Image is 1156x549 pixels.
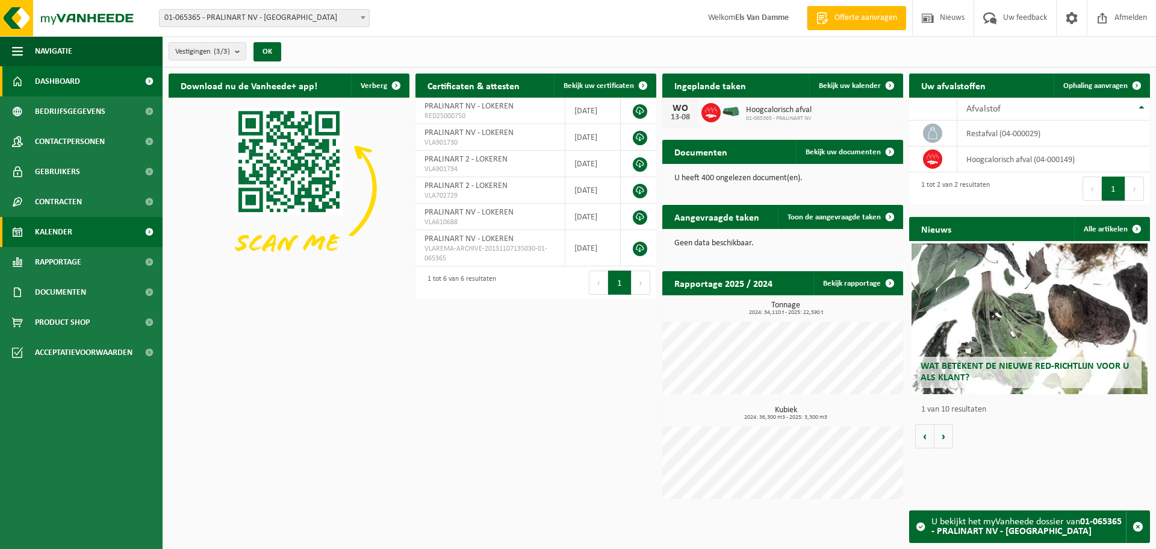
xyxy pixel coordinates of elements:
[1074,217,1149,241] a: Alle artikelen
[351,74,408,98] button: Verberg
[668,301,903,316] h3: Tonnage
[662,74,758,97] h2: Ingeplande taken
[564,82,634,90] span: Bekijk uw certificaten
[746,105,812,115] span: Hoogcalorisch afval
[424,165,556,174] span: VLA901734
[159,9,370,27] span: 01-065365 - PRALINART NV - LOKEREN
[788,213,881,221] span: Toon de aangevraagde taken
[424,128,514,137] span: PRALINART NV - LOKEREN
[424,191,556,201] span: VLA702729
[175,43,230,61] span: Vestigingen
[35,96,105,127] span: Bedrijfsgegevens
[831,12,900,24] span: Offerte aanvragen
[957,121,1150,146] td: restafval (04-000029)
[565,98,621,124] td: [DATE]
[807,6,906,30] a: Offerte aanvragen
[424,244,556,263] span: VLAREMA-ARCHIVE-20131107135030-01-065365
[214,48,230,55] count: (3/3)
[35,247,81,277] span: Rapportage
[809,74,902,98] a: Bekijk uw kalender
[35,307,90,337] span: Product Shop
[421,269,496,296] div: 1 tot 6 van 6 resultaten
[565,124,621,151] td: [DATE]
[819,82,881,90] span: Bekijk uw kalender
[806,148,881,156] span: Bekijk uw documenten
[921,362,1129,383] span: Wat betekent de nieuwe RED-richtlijn voor u als klant?
[668,310,903,316] span: 2024: 34,110 t - 2025: 22,590 t
[668,406,903,421] h3: Kubiek
[915,424,934,448] button: Vorige
[909,74,998,97] h2: Uw afvalstoffen
[668,113,692,122] div: 13-08
[934,424,953,448] button: Volgende
[735,13,789,22] strong: Els Van Damme
[796,140,902,164] a: Bekijk uw documenten
[966,104,1001,114] span: Afvalstof
[424,208,514,217] span: PRALINART NV - LOKEREN
[668,104,692,113] div: WO
[1054,74,1149,98] a: Ophaling aanvragen
[424,138,556,148] span: VLA901730
[931,511,1126,542] div: U bekijkt het myVanheede dossier van
[253,42,281,61] button: OK
[35,157,80,187] span: Gebruikers
[813,271,902,295] a: Bekijk rapportage
[169,74,329,97] h2: Download nu de Vanheede+ app!
[674,174,891,183] p: U heeft 400 ongelezen document(en).
[1125,177,1144,201] button: Next
[721,106,741,117] img: HK-XK-22-GN-00
[35,187,82,217] span: Contracten
[921,406,1144,414] p: 1 van 10 resultaten
[565,177,621,204] td: [DATE]
[424,155,508,164] span: PRALINART 2 - LOKEREN
[35,337,132,368] span: Acceptatievoorwaarden
[931,517,1122,536] strong: 01-065365 - PRALINART NV - [GEOGRAPHIC_DATA]
[424,181,508,190] span: PRALINART 2 - LOKEREN
[361,82,387,90] span: Verberg
[554,74,655,98] a: Bekijk uw certificaten
[565,230,621,266] td: [DATE]
[1063,82,1128,90] span: Ophaling aanvragen
[912,243,1148,394] a: Wat betekent de nieuwe RED-richtlijn voor u als klant?
[674,239,891,248] p: Geen data beschikbaar.
[415,74,532,97] h2: Certificaten & attesten
[169,98,409,278] img: Download de VHEPlus App
[35,36,72,66] span: Navigatie
[632,271,650,295] button: Next
[909,217,963,240] h2: Nieuws
[424,234,514,243] span: PRALINART NV - LOKEREN
[160,10,369,27] span: 01-065365 - PRALINART NV - LOKEREN
[1083,177,1102,201] button: Previous
[662,205,771,228] h2: Aangevraagde taken
[746,115,812,122] span: 01-065365 - PRALINART NV
[424,111,556,121] span: RED25000750
[35,217,72,247] span: Kalender
[778,205,902,229] a: Toon de aangevraagde taken
[424,218,556,227] span: VLA610688
[957,146,1150,172] td: hoogcalorisch afval (04-000149)
[35,277,86,307] span: Documenten
[169,42,246,60] button: Vestigingen(3/3)
[915,175,990,202] div: 1 tot 2 van 2 resultaten
[662,140,739,163] h2: Documenten
[589,271,608,295] button: Previous
[608,271,632,295] button: 1
[662,271,785,295] h2: Rapportage 2025 / 2024
[35,127,105,157] span: Contactpersonen
[424,102,514,111] span: PRALINART NV - LOKEREN
[565,204,621,230] td: [DATE]
[565,151,621,177] td: [DATE]
[35,66,80,96] span: Dashboard
[1102,177,1125,201] button: 1
[668,415,903,421] span: 2024: 36,300 m3 - 2025: 3,300 m3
